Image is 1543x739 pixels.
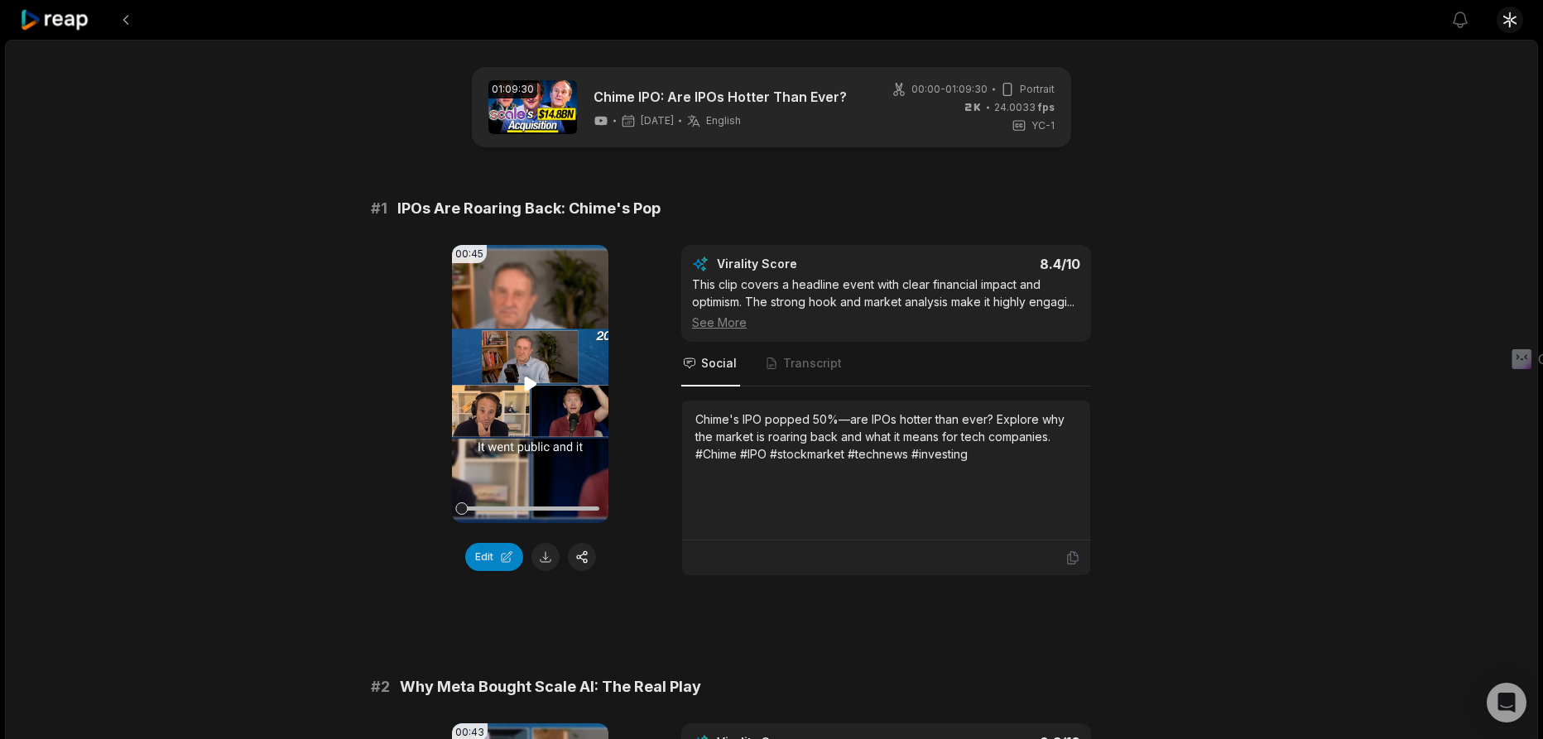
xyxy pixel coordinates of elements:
button: Edit [465,543,523,571]
span: Why Meta Bought Scale AI: The Real Play [400,675,701,698]
nav: Tabs [681,342,1091,386]
div: Chime's IPO popped 50%—are IPOs hotter than ever? Explore why the market is roaring back and what... [695,410,1077,463]
a: Chime IPO: Are IPOs Hotter Than Ever? [594,87,847,107]
span: fps [1038,101,1055,113]
div: 8.4 /10 [903,256,1081,272]
span: English [706,114,741,127]
div: See More [692,314,1080,331]
div: Open Intercom Messenger [1487,683,1526,722]
span: # 2 [371,675,390,698]
div: This clip covers a headline event with clear financial impact and optimism. The strong hook and m... [692,276,1080,331]
span: IPOs Are Roaring Back: Chime's Pop [397,197,661,220]
span: Portrait [1020,82,1055,97]
span: [DATE] [641,114,674,127]
span: YC-1 [1031,118,1055,133]
span: Social [701,355,737,372]
div: Virality Score [717,256,895,272]
span: Transcript [783,355,842,372]
span: 24.0033 [994,100,1055,115]
span: # 1 [371,197,387,220]
span: 00:00 - 01:09:30 [911,82,988,97]
video: Your browser does not support mp4 format. [452,245,608,523]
